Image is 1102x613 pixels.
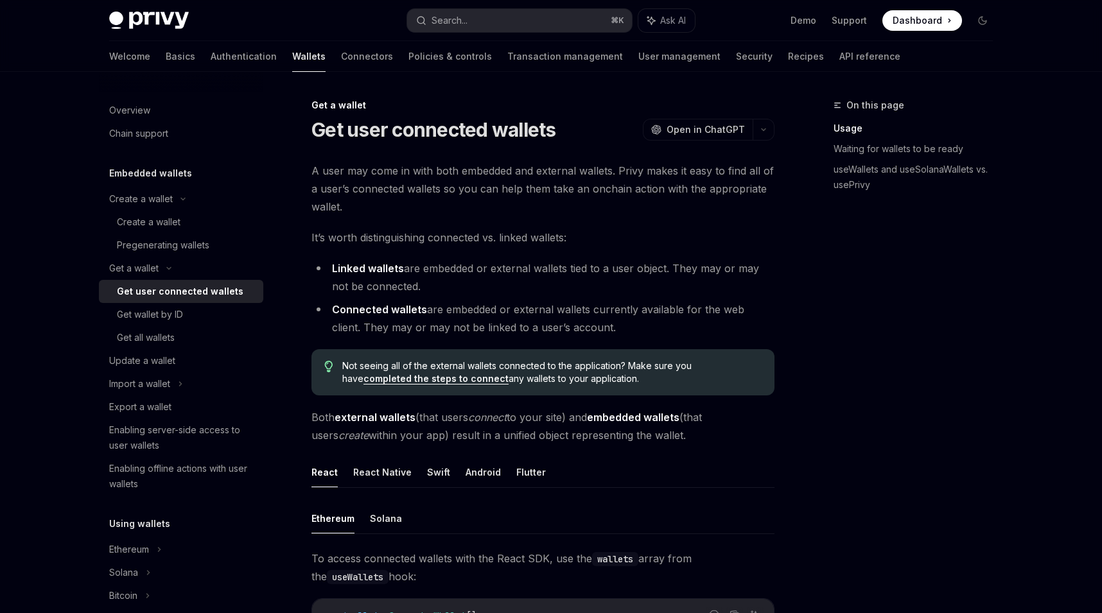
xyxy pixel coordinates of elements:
button: Solana [370,503,402,533]
button: Android [466,457,501,487]
div: Create a wallet [109,191,173,207]
strong: Connected wallets [332,303,427,316]
a: Wallets [292,41,326,72]
li: are embedded or external wallets currently available for the web client. They may or may not be l... [311,300,774,336]
a: completed the steps to connect [363,373,509,384]
a: Usage [834,118,1003,139]
div: Get wallet by ID [117,307,183,322]
code: useWallets [327,570,389,584]
li: are embedded or external wallets tied to a user object. They may or may not be connected. [311,259,774,295]
a: Authentication [211,41,277,72]
div: Import a wallet [109,376,170,392]
a: Enabling server-side access to user wallets [99,419,263,457]
a: Waiting for wallets to be ready [834,139,1003,159]
a: Overview [99,99,263,122]
div: Update a wallet [109,353,175,368]
a: Support [832,14,867,27]
a: Transaction management [507,41,623,72]
strong: Linked wallets [332,262,404,275]
div: Get all wallets [117,330,175,345]
a: API reference [839,41,900,72]
a: useWallets and useSolanaWallets vs. usePrivy [834,159,1003,195]
img: dark logo [109,12,189,30]
em: create [338,429,369,442]
div: Get a wallet [311,99,774,112]
span: Not seeing all of the external wallets connected to the application? Make sure you have any walle... [342,359,762,385]
a: Get wallet by ID [99,303,263,326]
a: Create a wallet [99,211,263,234]
div: Get user connected wallets [117,284,243,299]
em: connect [468,411,507,424]
span: Both (that users to your site) and (that users within your app) result in a unified object repres... [311,408,774,444]
div: Enabling offline actions with user wallets [109,461,256,492]
a: Dashboard [882,10,962,31]
span: Open in ChatGPT [667,123,745,136]
a: User management [638,41,721,72]
svg: Tip [324,361,333,372]
button: Ask AI [638,9,695,32]
button: Toggle dark mode [972,10,993,31]
div: Export a wallet [109,399,171,415]
h5: Using wallets [109,516,170,531]
strong: external wallets [335,411,415,424]
span: It’s worth distinguishing connected vs. linked wallets: [311,229,774,246]
button: Flutter [516,457,546,487]
div: Bitcoin [109,588,137,603]
a: Basics [166,41,195,72]
a: Get user connected wallets [99,280,263,303]
span: On this page [846,98,904,113]
strong: embedded wallets [587,411,679,424]
button: React Native [353,457,412,487]
div: Get a wallet [109,261,159,276]
h5: Embedded wallets [109,166,192,181]
div: Ethereum [109,542,149,557]
div: Solana [109,565,138,580]
span: ⌘ K [611,15,624,26]
div: Chain support [109,126,168,141]
button: Search...⌘K [407,9,632,32]
div: Search... [432,13,468,28]
div: Pregenerating wallets [117,237,209,253]
a: Export a wallet [99,395,263,419]
a: Get all wallets [99,326,263,349]
span: Ask AI [660,14,686,27]
span: To access connected wallets with the React SDK, use the array from the hook: [311,549,774,585]
a: Update a wallet [99,349,263,372]
button: Swift [427,457,450,487]
a: Security [736,41,773,72]
div: Create a wallet [117,214,180,230]
a: Recipes [788,41,824,72]
a: Welcome [109,41,150,72]
div: Enabling server-side access to user wallets [109,422,256,453]
a: Chain support [99,122,263,145]
a: Demo [791,14,816,27]
a: Pregenerating wallets [99,234,263,257]
code: wallets [592,552,638,566]
a: Policies & controls [408,41,492,72]
div: Overview [109,103,150,118]
a: Connectors [341,41,393,72]
button: React [311,457,338,487]
h1: Get user connected wallets [311,118,556,141]
span: A user may come in with both embedded and external wallets. Privy makes it easy to find all of a ... [311,162,774,216]
button: Ethereum [311,503,354,533]
button: Open in ChatGPT [643,119,753,141]
span: Dashboard [893,14,942,27]
a: Enabling offline actions with user wallets [99,457,263,496]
